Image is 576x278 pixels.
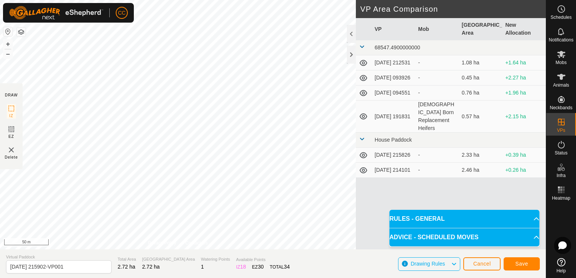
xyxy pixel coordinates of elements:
[556,173,565,178] span: Infra
[463,257,501,270] button: Cancel
[252,263,264,271] div: EZ
[375,137,412,143] span: House Paddock
[459,163,502,178] td: 2.46 ha
[142,264,160,270] span: 2.72 ha
[502,148,546,163] td: +0.39 ha
[550,15,571,20] span: Schedules
[3,40,12,49] button: +
[240,264,246,270] span: 18
[5,92,18,98] div: DRAW
[118,9,126,17] span: CC
[9,134,14,139] span: EZ
[411,261,445,267] span: Drawing Rules
[556,269,566,273] span: Help
[504,257,540,270] button: Save
[557,128,565,133] span: VPs
[7,145,16,154] img: VP
[389,228,539,246] p-accordion-header: ADVICE - SCHEDULED MOVES
[418,59,456,67] div: -
[502,18,546,40] th: New Allocation
[459,101,502,133] td: 0.57 ha
[5,154,18,160] span: Delete
[459,55,502,70] td: 1.08 ha
[17,27,26,37] button: Map Layers
[372,86,415,101] td: [DATE] 094551
[473,261,491,267] span: Cancel
[142,256,195,263] span: [GEOGRAPHIC_DATA] Area
[360,5,546,14] h2: VP Area Comparison
[372,70,415,86] td: [DATE] 093926
[502,70,546,86] td: +2.27 ha
[550,105,572,110] span: Neckbands
[389,210,539,228] p-accordion-header: RULES - GENERAL
[459,86,502,101] td: 0.76 ha
[502,163,546,178] td: +0.26 ha
[389,233,478,242] span: ADVICE - SCHEDULED MOVES
[9,113,14,119] span: IZ
[459,70,502,86] td: 0.45 ha
[372,55,415,70] td: [DATE] 212531
[3,27,12,36] button: Reset Map
[549,38,573,42] span: Notifications
[118,264,135,270] span: 2.72 ha
[459,18,502,40] th: [GEOGRAPHIC_DATA] Area
[9,6,103,20] img: Gallagher Logo
[389,214,445,223] span: RULES - GENERAL
[372,101,415,133] td: [DATE] 191831
[201,264,204,270] span: 1
[201,256,230,263] span: Watering Points
[418,74,456,82] div: -
[546,255,576,276] a: Help
[553,83,569,87] span: Animals
[6,254,112,260] span: Virtual Paddock
[372,18,415,40] th: VP
[372,163,415,178] td: [DATE] 214101
[502,86,546,101] td: +1.96 ha
[418,151,456,159] div: -
[502,101,546,133] td: +2.15 ha
[415,18,459,40] th: Mob
[418,166,456,174] div: -
[118,256,136,263] span: Total Area
[556,60,567,65] span: Mobs
[236,257,290,263] span: Available Points
[515,261,528,267] span: Save
[555,151,567,155] span: Status
[372,148,415,163] td: [DATE] 215826
[258,264,264,270] span: 30
[502,55,546,70] td: +1.64 ha
[418,101,456,132] div: [DEMOGRAPHIC_DATA] Born Replacement Heifers
[185,240,208,246] a: Contact Us
[552,196,570,200] span: Heatmap
[418,89,456,97] div: -
[236,263,246,271] div: IZ
[284,264,290,270] span: 34
[148,240,176,246] a: Privacy Policy
[270,263,290,271] div: TOTAL
[375,44,420,50] span: 68547.4900000000
[459,148,502,163] td: 2.33 ha
[3,49,12,58] button: –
